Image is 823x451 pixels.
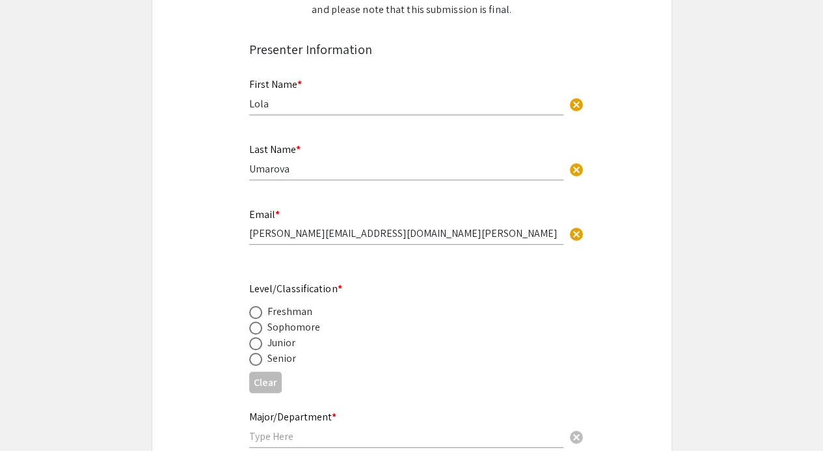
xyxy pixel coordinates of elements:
[249,143,301,156] mat-label: Last Name
[267,335,296,351] div: Junior
[249,77,302,91] mat-label: First Name
[267,304,313,320] div: Freshman
[569,226,584,242] span: cancel
[10,392,55,441] iframe: Chat
[249,208,280,221] mat-label: Email
[569,162,584,178] span: cancel
[249,226,563,240] input: Type Here
[249,372,282,393] button: Clear
[249,40,574,59] div: Presenter Information
[563,424,589,450] button: Clear
[249,162,563,176] input: Type Here
[249,410,336,424] mat-label: Major/Department
[563,156,589,182] button: Clear
[267,351,297,366] div: Senior
[563,90,589,116] button: Clear
[569,430,584,445] span: cancel
[267,320,321,335] div: Sophomore
[249,430,563,443] input: Type Here
[249,97,563,111] input: Type Here
[563,221,589,247] button: Clear
[569,97,584,113] span: cancel
[249,282,342,295] mat-label: Level/Classification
